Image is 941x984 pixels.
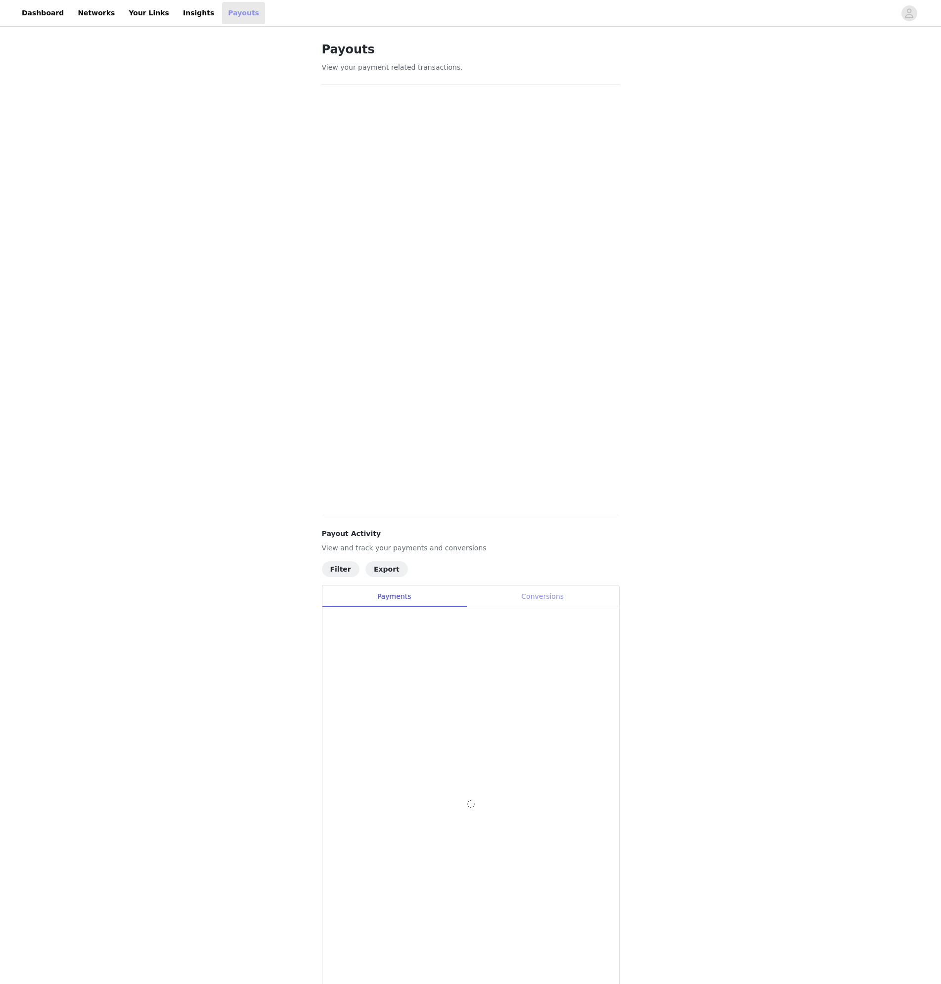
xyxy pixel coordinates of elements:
h1: Payouts [322,41,620,58]
button: Filter [322,561,359,577]
h4: Payout Activity [322,529,620,539]
a: Insights [177,2,220,24]
a: Networks [72,2,121,24]
div: Payments [322,585,466,608]
div: avatar [904,5,914,21]
p: View your payment related transactions. [322,62,620,73]
a: Your Links [123,2,175,24]
p: View and track your payments and conversions [322,543,620,553]
a: Payouts [222,2,265,24]
div: Conversions [466,585,619,608]
button: Export [365,561,408,577]
a: Dashboard [16,2,70,24]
